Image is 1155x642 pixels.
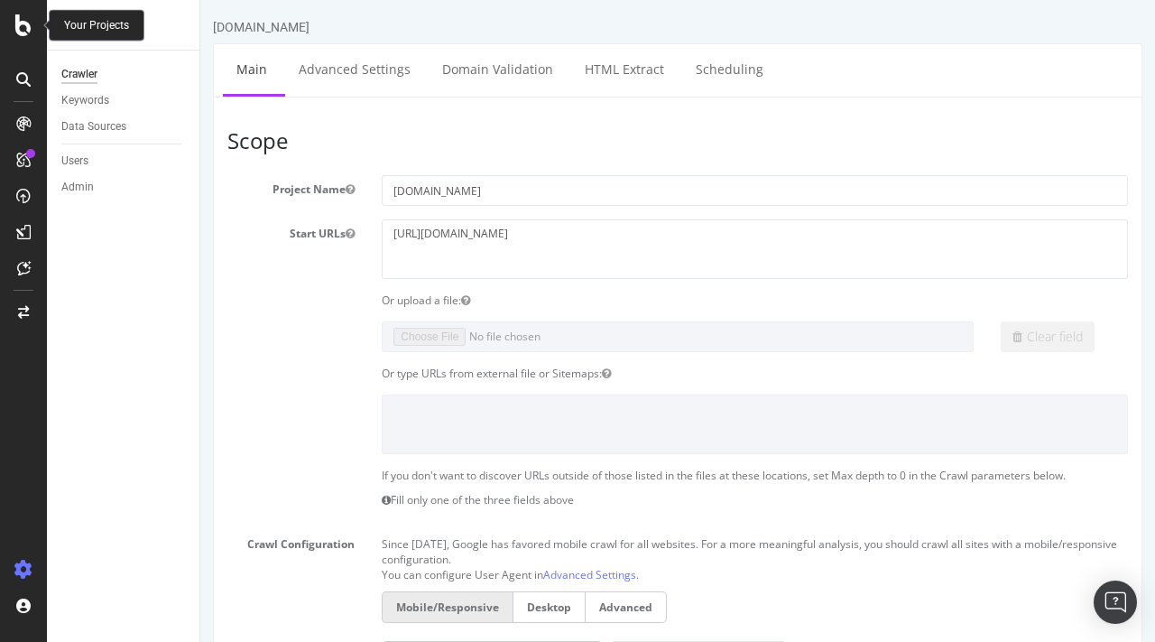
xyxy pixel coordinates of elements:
p: Since [DATE], Google has favored mobile crawl for all websites. For a more meaningful analysis, y... [181,530,928,567]
div: Admin [61,178,94,197]
p: Fill only one of the three fields above [181,492,928,507]
p: You can configure User Agent in . [181,567,928,582]
div: Crawler [61,65,97,84]
a: Data Sources [61,117,187,136]
div: Users [61,152,88,171]
div: Or upload a file: [168,293,941,308]
button: Start URLs [145,226,154,241]
button: Project Name [145,181,154,197]
a: Keywords [61,91,187,110]
a: Advanced Settings [85,44,224,94]
label: Desktop [312,591,385,623]
a: Advanced Settings [343,567,436,582]
div: [DOMAIN_NAME] [13,18,109,36]
a: Crawler [61,65,187,84]
a: Main [23,44,80,94]
div: Open Intercom Messenger [1094,581,1137,624]
p: If you don't want to discover URLs outside of those listed in the files at these locations, set M... [181,468,928,483]
div: Your Projects [64,18,129,33]
div: Data Sources [61,117,126,136]
a: HTML Extract [371,44,477,94]
label: Mobile/Responsive [181,591,312,623]
textarea: [URL][DOMAIN_NAME] [181,219,928,278]
div: Keywords [61,91,109,110]
div: Or type URLs from external file or Sitemaps: [168,366,941,381]
a: Domain Validation [228,44,366,94]
a: Admin [61,178,187,197]
a: Users [61,152,187,171]
a: Scheduling [482,44,577,94]
label: Start URLs [14,219,168,241]
label: Crawl Configuration [14,530,168,552]
label: Advanced [385,591,467,623]
h3: Scope [27,129,928,153]
label: Project Name [14,175,168,197]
